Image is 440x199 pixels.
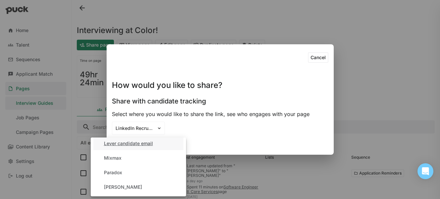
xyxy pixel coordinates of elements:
div: [PERSON_NAME] [104,184,142,190]
div: Open Intercom Messenger [417,163,433,179]
h1: How would you like to share? [112,81,222,89]
div: Mixmax [104,155,122,161]
button: Cancel [308,52,328,63]
div: Select where you would like to share the link, see who engages with your page [112,110,328,118]
div: LinkedIn Recruiter [116,126,153,131]
div: Paradox [104,170,122,176]
h3: Share with candidate tracking [112,97,206,105]
div: Lever candidate email [104,141,153,146]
